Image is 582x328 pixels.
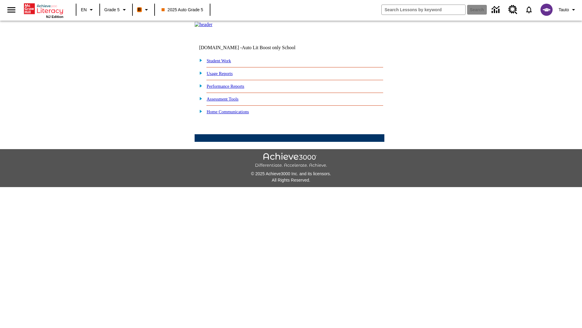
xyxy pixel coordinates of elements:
input: search field [382,5,465,15]
button: Grade: Grade 5, Select a grade [102,4,130,15]
img: plus.gif [196,83,202,88]
button: Language: EN, Select a language [78,4,98,15]
div: Home [24,2,63,19]
span: Tauto [559,7,569,13]
a: Student Work [207,58,231,63]
td: [DOMAIN_NAME] - [199,45,311,50]
span: EN [81,7,87,13]
span: NJ Edition [46,15,63,19]
a: Resource Center, Will open in new tab [505,2,521,18]
img: Achieve3000 Differentiate Accelerate Achieve [255,153,327,168]
img: plus.gif [196,96,202,101]
img: plus.gif [196,70,202,76]
a: Notifications [521,2,537,18]
span: B [138,6,141,13]
a: Data Center [488,2,505,18]
a: Usage Reports [207,71,233,76]
span: Grade 5 [104,7,120,13]
button: Select a new avatar [537,2,556,18]
img: header [195,22,212,27]
a: Home Communications [207,109,249,114]
img: plus.gif [196,108,202,114]
img: avatar image [540,4,553,16]
img: plus.gif [196,57,202,63]
button: Open side menu [2,1,20,19]
nobr: Auto Lit Boost only School [242,45,296,50]
button: Boost Class color is orange. Change class color [135,4,152,15]
span: 2025 Auto Grade 5 [162,7,203,13]
a: Performance Reports [207,84,244,89]
a: Assessment Tools [207,97,239,101]
button: Profile/Settings [556,4,580,15]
